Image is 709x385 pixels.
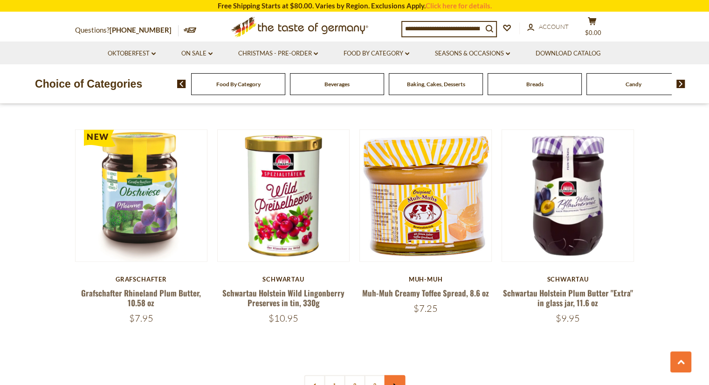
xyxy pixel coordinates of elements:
div: Grafschafter [75,275,208,283]
img: Grafschafter Rhineland Plum Butter, 10.58 oz [76,130,207,262]
span: $7.25 [413,302,438,314]
p: Questions? [75,24,179,36]
a: Beverages [324,81,350,88]
div: Schwartau [502,275,634,283]
img: Muh-Muh Creamy Toffee Spread, 8.6 oz [360,130,492,262]
a: Breads [526,81,544,88]
span: $10.95 [268,312,298,324]
button: $0.00 [578,17,606,40]
a: Baking, Cakes, Desserts [407,81,465,88]
span: $7.95 [129,312,153,324]
div: Schwartau [217,275,350,283]
a: Account [527,22,569,32]
span: $0.00 [585,29,601,36]
a: Click here for details. [426,1,492,10]
span: Account [539,23,569,30]
a: Food By Category [216,81,261,88]
a: Food By Category [344,48,409,59]
span: $9.95 [556,312,580,324]
a: Schwartau Holstein Wild Lingonberry Preserves in tin, 330g [222,287,344,309]
a: Candy [626,81,641,88]
a: [PHONE_NUMBER] [110,26,172,34]
a: Download Catalog [536,48,601,59]
img: next arrow [676,80,685,88]
img: Schwartau Holstein Plum Butter "Extra" in glass jar, 11.6 oz [502,130,634,262]
a: On Sale [181,48,213,59]
a: Grafschafter Rhineland Plum Butter, 10.58 oz [81,287,201,309]
img: Schwartau Holstein Wild Lingonberry Preserves in tin, 330g [218,130,350,262]
div: Muh-Muh [359,275,492,283]
a: Seasons & Occasions [435,48,510,59]
a: Schwartau Holstein Plum Butter "Extra" in glass jar, 11.6 oz [503,287,633,309]
a: Christmas - PRE-ORDER [238,48,318,59]
a: Oktoberfest [108,48,156,59]
img: previous arrow [177,80,186,88]
a: Muh-Muh Creamy Toffee Spread, 8.6 oz [362,287,489,299]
